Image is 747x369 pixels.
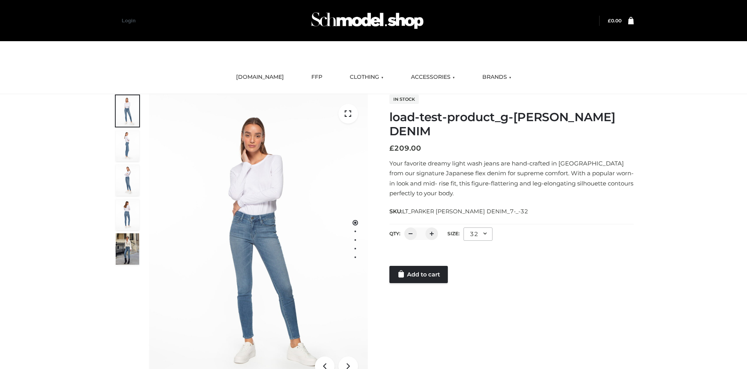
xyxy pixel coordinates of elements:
a: Add to cart [389,266,448,283]
span: LT_PARKER [PERSON_NAME] DENIM_7-_-32 [402,208,528,215]
a: [DOMAIN_NAME] [230,69,290,86]
img: 2001KLX-Ava-skinny-cove-3-scaled_eb6bf915-b6b9-448f-8c6c-8cabb27fd4b2.jpg [116,164,139,196]
img: 2001KLX-Ava-skinny-cove-2-scaled_32c0e67e-5e94-449c-a916-4c02a8c03427.jpg [116,199,139,230]
div: 32 [463,227,493,241]
a: ACCESSORIES [405,69,461,86]
img: Bowery-Skinny_Cove-1.jpg [116,233,139,265]
span: £ [389,144,394,153]
a: CLOTHING [344,69,389,86]
p: Your favorite dreamy light wash jeans are hand-crafted in [GEOGRAPHIC_DATA] from our signature Ja... [389,158,634,198]
bdi: 209.00 [389,144,421,153]
span: SKU: [389,207,529,216]
span: £ [608,18,611,24]
span: In stock [389,95,419,104]
h1: load-test-product_g-[PERSON_NAME] DENIM [389,110,634,138]
img: 2001KLX-Ava-skinny-cove-1-scaled_9b141654-9513-48e5-b76c-3dc7db129200.jpg [116,95,139,127]
bdi: 0.00 [608,18,622,24]
img: Schmodel Admin 964 [309,5,426,36]
a: Login [122,18,136,24]
a: £0.00 [608,18,622,24]
img: 2001KLX-Ava-skinny-cove-4-scaled_4636a833-082b-4702-abec-fd5bf279c4fc.jpg [116,130,139,161]
label: QTY: [389,231,400,236]
label: Size: [447,231,460,236]
a: BRANDS [476,69,517,86]
a: FFP [305,69,328,86]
